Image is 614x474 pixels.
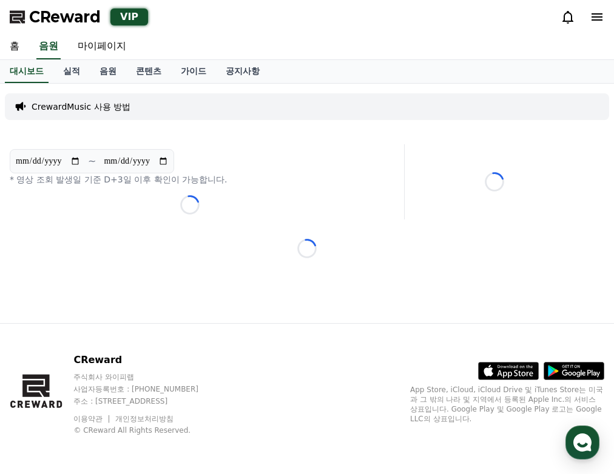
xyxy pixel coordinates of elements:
[73,426,221,435] p: © CReward All Rights Reserved.
[73,415,112,423] a: 이용약관
[88,154,96,169] p: ~
[110,8,148,25] div: VIP
[36,34,61,59] a: 음원
[73,353,221,367] p: CReward
[216,60,269,83] a: 공지사항
[73,396,221,406] p: 주소 : [STREET_ADDRESS]
[10,7,101,27] a: CReward
[90,60,126,83] a: 음원
[73,384,221,394] p: 사업자등록번호 : [PHONE_NUMBER]
[115,415,174,423] a: 개인정보처리방침
[5,60,49,83] a: 대시보드
[171,60,216,83] a: 가이드
[126,60,171,83] a: 콘텐츠
[10,173,370,185] p: * 영상 조회 발생일 기준 D+3일 이후 확인이 가능합니다.
[68,34,136,59] a: 마이페이지
[29,7,101,27] span: CReward
[73,372,221,382] p: 주식회사 와이피랩
[32,101,130,113] a: CrewardMusic 사용 방법
[410,385,604,424] p: App Store, iCloud, iCloud Drive 및 iTunes Store는 미국과 그 밖의 나라 및 지역에서 등록된 Apple Inc.의 서비스 상표입니다. Goo...
[53,60,90,83] a: 실적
